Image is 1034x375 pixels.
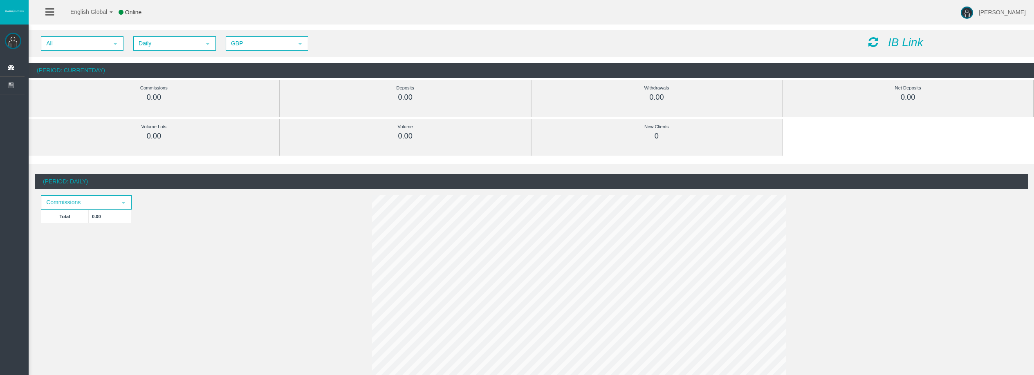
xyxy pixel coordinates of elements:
[125,9,141,16] span: Online
[134,37,200,50] span: Daily
[298,93,512,102] div: 0.00
[227,37,293,50] span: GBP
[888,36,923,49] i: IB Link
[41,210,89,223] td: Total
[297,40,303,47] span: select
[42,196,116,209] span: Commissions
[550,132,764,141] div: 0
[47,93,261,102] div: 0.00
[42,37,108,50] span: All
[35,174,1028,189] div: (Period: Daily)
[550,93,764,102] div: 0.00
[47,83,261,93] div: Commissions
[298,122,512,132] div: Volume
[801,83,1015,93] div: Net Deposits
[298,132,512,141] div: 0.00
[112,40,119,47] span: select
[961,7,973,19] img: user-image
[979,9,1026,16] span: [PERSON_NAME]
[868,36,878,48] i: Reload Dashboard
[47,132,261,141] div: 0.00
[801,93,1015,102] div: 0.00
[29,63,1034,78] div: (Period: CurrentDay)
[298,83,512,93] div: Deposits
[4,9,25,13] img: logo.svg
[550,122,764,132] div: New Clients
[60,9,107,15] span: English Global
[120,199,127,206] span: select
[204,40,211,47] span: select
[550,83,764,93] div: Withdrawals
[47,122,261,132] div: Volume Lots
[89,210,131,223] td: 0.00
